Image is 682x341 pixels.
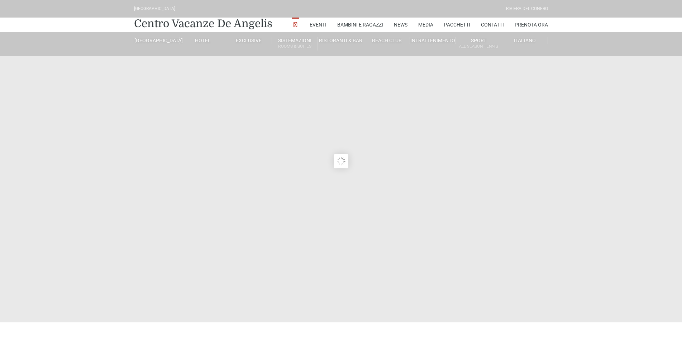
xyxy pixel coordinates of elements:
[272,37,318,51] a: SistemazioniRooms & Suites
[134,37,180,44] a: [GEOGRAPHIC_DATA]
[418,18,433,32] a: Media
[272,43,318,50] small: Rooms & Suites
[514,38,536,43] span: Italiano
[134,5,175,12] div: [GEOGRAPHIC_DATA]
[502,37,548,44] a: Italiano
[337,18,383,32] a: Bambini e Ragazzi
[318,37,364,44] a: Ristoranti & Bar
[456,43,501,50] small: All Season Tennis
[134,16,272,31] a: Centro Vacanze De Angelis
[310,18,326,32] a: Eventi
[444,18,470,32] a: Pacchetti
[481,18,504,32] a: Contatti
[410,37,456,44] a: Intrattenimento
[226,37,272,44] a: Exclusive
[394,18,407,32] a: News
[456,37,502,51] a: SportAll Season Tennis
[515,18,548,32] a: Prenota Ora
[180,37,226,44] a: Hotel
[506,5,548,12] div: Riviera Del Conero
[364,37,410,44] a: Beach Club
